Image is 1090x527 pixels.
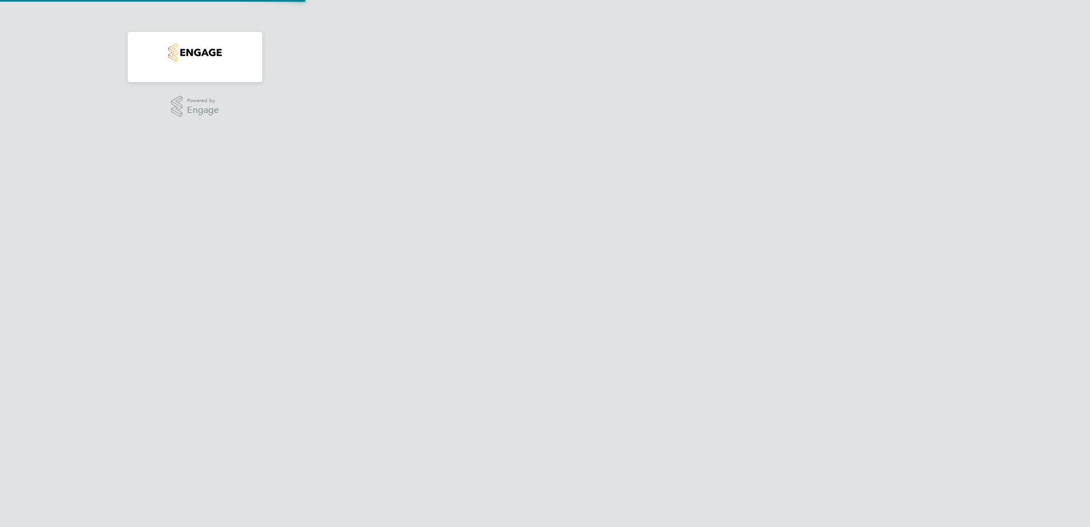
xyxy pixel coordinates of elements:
[171,96,219,117] a: Powered byEngage
[168,43,221,62] img: countryside-properties-logo-retina.png
[187,106,219,115] span: Engage
[187,96,219,106] span: Powered by
[141,43,249,62] a: Go to home page
[128,32,262,82] nav: Main navigation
